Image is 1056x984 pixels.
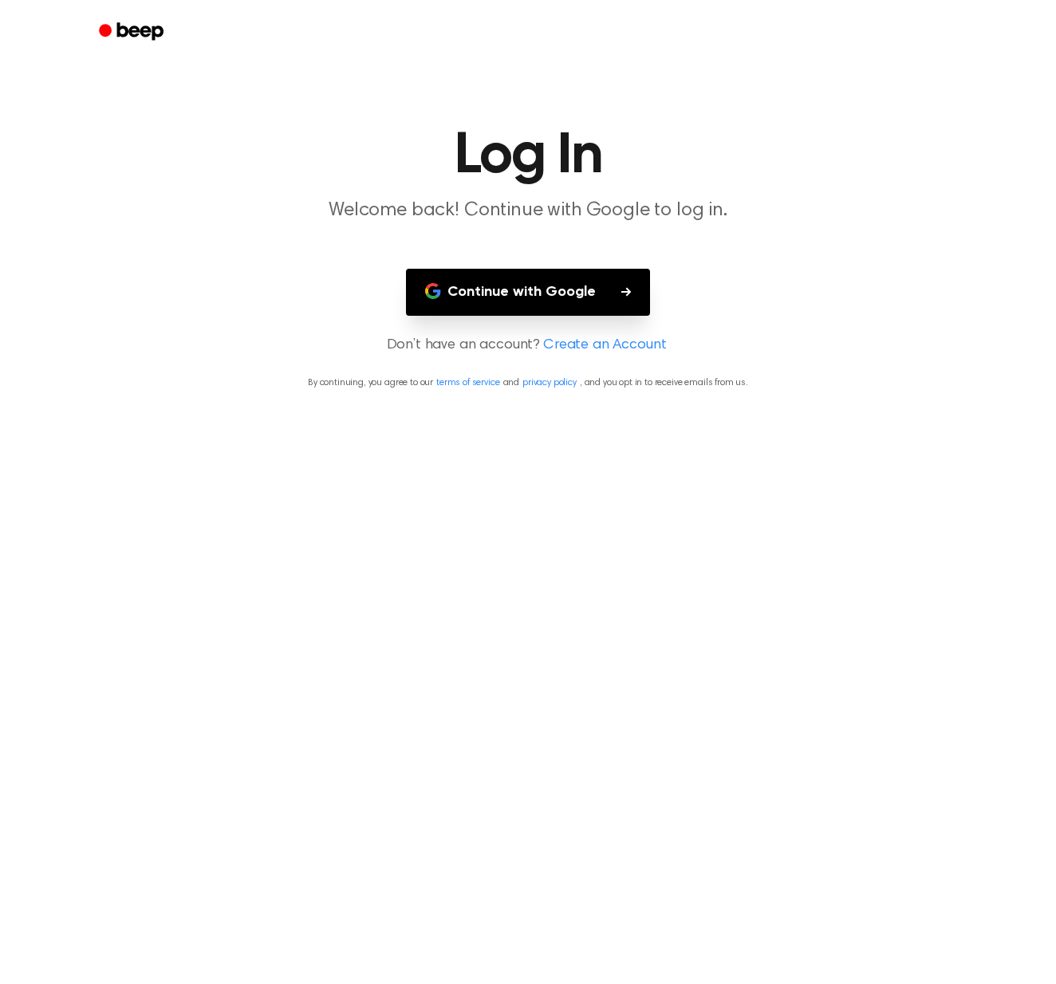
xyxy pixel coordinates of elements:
a: privacy policy [522,378,577,388]
p: By continuing, you agree to our and , and you opt in to receive emails from us. [19,376,1037,390]
p: Don’t have an account? [19,335,1037,356]
a: Create an Account [543,335,666,356]
h1: Log In [120,128,936,185]
a: Beep [88,17,178,48]
a: terms of service [436,378,499,388]
button: Continue with Google [406,269,650,316]
p: Welcome back! Continue with Google to log in. [222,198,834,224]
